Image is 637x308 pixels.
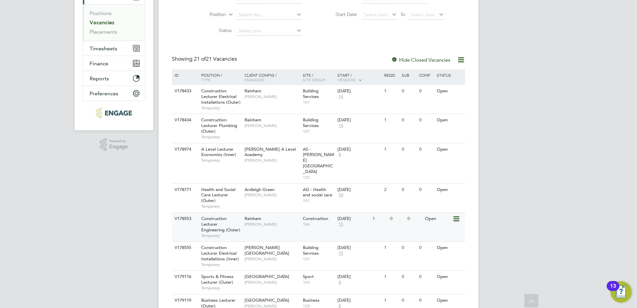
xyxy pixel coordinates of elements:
span: Building Services [303,117,319,128]
div: V178555 [173,242,196,254]
div: 1 [382,85,400,97]
span: Temporary [201,105,241,111]
span: 21 Vacancies [194,56,237,62]
div: 1 [382,114,400,126]
div: Start / [336,69,382,86]
div: Open [423,213,452,225]
span: 107 [303,100,334,105]
span: 103 [303,280,334,285]
div: 0 [417,143,435,156]
span: 106 [303,222,334,227]
div: V179119 [173,294,196,307]
img: educationmattersgroup-logo-retina.png [96,108,132,118]
span: 10 [337,192,344,198]
span: Manager [245,77,264,82]
span: Finance [90,60,108,67]
span: 107 [303,129,334,134]
span: 15 [337,222,344,227]
span: Temporary [201,262,241,267]
a: Vacancies [90,19,114,26]
div: 0 [400,114,417,126]
span: AS - [PERSON_NAME][GEOGRAPHIC_DATA] [303,146,334,175]
span: Select date [411,12,435,18]
div: Reqd [382,69,400,81]
div: Open [435,143,464,156]
span: Building Services [303,245,319,256]
div: Status [435,69,464,81]
div: Open [435,294,464,307]
div: Open [435,242,464,254]
span: Rainham [245,88,261,94]
div: 2 [382,184,400,196]
span: [PERSON_NAME] A Level Academy [245,146,296,158]
div: 1 [382,242,400,254]
div: 13 [610,286,616,295]
span: [PERSON_NAME] [245,280,300,285]
div: [DATE] [337,187,381,193]
div: ID [173,69,196,81]
span: [PERSON_NAME] [245,256,300,262]
span: [PERSON_NAME] [245,123,300,128]
span: Construction Lecturer Electrical Installations (Inner) [201,245,239,262]
div: V178434 [173,114,196,126]
span: Business [303,297,319,303]
label: Start Date [318,11,357,17]
div: [DATE] [337,274,381,280]
span: 8 [337,152,342,158]
div: Jobs [83,4,145,41]
span: Powered by [109,138,128,144]
span: To [398,10,407,19]
span: 122 [303,175,334,180]
div: V178974 [173,143,196,156]
div: 0 [400,85,417,97]
a: Positions [90,10,112,16]
div: 0 [417,271,435,283]
a: Go to home page [83,108,145,118]
div: V178433 [173,85,196,97]
span: [PERSON_NAME] [245,158,300,163]
div: [DATE] [337,216,369,222]
button: Preferences [83,86,145,101]
div: 0 [417,85,435,97]
div: Position / [196,69,243,85]
span: [PERSON_NAME] [245,94,300,99]
span: [GEOGRAPHIC_DATA] [245,297,289,303]
div: Open [435,85,464,97]
div: Open [435,271,464,283]
div: [DATE] [337,88,381,94]
div: [DATE] [337,147,381,152]
span: Construction Lecturer Engineering (Outer) [201,216,240,233]
div: V178771 [173,184,196,196]
div: 0 [400,271,417,283]
span: Preferences [90,90,118,97]
div: 1 [382,271,400,283]
span: Health and Social Care Lecturer (Outer) [201,187,236,204]
span: Construction Lecturer Plumbing (Outer) [201,117,237,134]
div: 0 [417,114,435,126]
span: [PERSON_NAME][GEOGRAPHIC_DATA] [245,245,289,256]
div: V179116 [173,271,196,283]
span: Temporary [201,233,241,238]
span: Select date [364,12,388,18]
span: Rainham [245,216,261,221]
span: 4 [337,280,342,285]
span: 14 [337,94,344,100]
div: 0 [417,242,435,254]
label: Position [188,11,226,18]
div: Sub [400,69,417,81]
div: 1 [371,213,388,225]
div: 0 [400,184,417,196]
button: Reports [83,71,145,86]
span: Rainham [245,117,261,123]
span: [PERSON_NAME] [245,222,300,227]
span: [PERSON_NAME] [245,192,300,198]
span: AG - Health and social care [303,187,332,198]
div: [DATE] [337,245,381,251]
span: Timesheets [90,45,117,52]
button: Finance [83,56,145,71]
div: Showing [172,56,238,63]
button: Timesheets [83,41,145,56]
span: [GEOGRAPHIC_DATA] [245,274,289,279]
input: Select one [236,26,302,36]
span: 14 [337,123,344,129]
